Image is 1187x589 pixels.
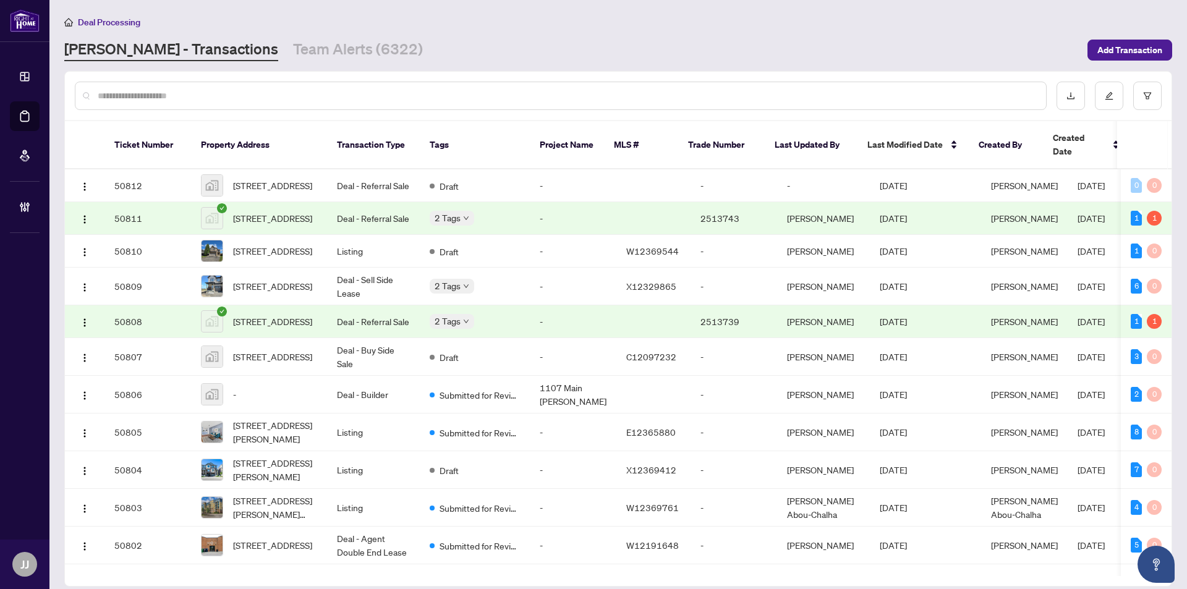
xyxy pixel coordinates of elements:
[1147,314,1162,329] div: 1
[626,464,676,475] span: X12369412
[1131,538,1142,553] div: 5
[75,384,95,404] button: Logo
[1131,500,1142,515] div: 4
[867,138,943,151] span: Last Modified Date
[104,268,191,305] td: 50809
[75,422,95,442] button: Logo
[604,121,678,169] th: MLS #
[463,215,469,221] span: down
[1147,462,1162,477] div: 0
[75,347,95,367] button: Logo
[991,281,1058,292] span: [PERSON_NAME]
[880,180,907,191] span: [DATE]
[880,540,907,551] span: [DATE]
[1133,82,1162,110] button: filter
[233,315,312,328] span: [STREET_ADDRESS]
[463,318,469,324] span: down
[440,179,459,193] span: Draft
[991,180,1058,191] span: [PERSON_NAME]
[691,169,777,202] td: -
[530,376,616,413] td: 1107 Main [PERSON_NAME]
[1147,211,1162,226] div: 1
[1043,121,1130,169] th: Created Date
[691,451,777,489] td: -
[691,235,777,268] td: -
[880,245,907,256] span: [DATE]
[1143,91,1152,100] span: filter
[626,245,679,256] span: W12369544
[327,121,420,169] th: Transaction Type
[777,305,870,338] td: [PERSON_NAME]
[440,464,459,477] span: Draft
[327,338,420,376] td: Deal - Buy Side Sale
[1078,316,1105,327] span: [DATE]
[191,121,327,169] th: Property Address
[64,18,73,27] span: home
[1097,40,1162,60] span: Add Transaction
[991,464,1058,475] span: [PERSON_NAME]
[80,318,90,328] img: Logo
[233,350,312,363] span: [STREET_ADDRESS]
[969,121,1043,169] th: Created By
[777,169,870,202] td: -
[765,121,857,169] th: Last Updated By
[104,169,191,202] td: 50812
[1057,82,1085,110] button: download
[777,451,870,489] td: [PERSON_NAME]
[75,460,95,480] button: Logo
[104,121,191,169] th: Ticket Number
[1078,281,1105,292] span: [DATE]
[202,535,223,556] img: thumbnail-img
[1131,279,1142,294] div: 6
[78,17,140,28] span: Deal Processing
[440,350,459,364] span: Draft
[80,282,90,292] img: Logo
[626,540,679,551] span: W12191648
[1066,91,1075,100] span: download
[1147,349,1162,364] div: 0
[991,426,1058,438] span: [PERSON_NAME]
[530,121,604,169] th: Project Name
[1078,180,1105,191] span: [DATE]
[1147,279,1162,294] div: 0
[880,213,907,224] span: [DATE]
[880,316,907,327] span: [DATE]
[293,39,423,61] a: Team Alerts (6322)
[1078,213,1105,224] span: [DATE]
[991,245,1058,256] span: [PERSON_NAME]
[1147,538,1162,553] div: 0
[1131,425,1142,439] div: 8
[80,353,90,363] img: Logo
[420,121,530,169] th: Tags
[104,451,191,489] td: 50804
[1105,91,1113,100] span: edit
[233,418,317,446] span: [STREET_ADDRESS][PERSON_NAME]
[104,527,191,564] td: 50802
[530,169,616,202] td: -
[991,540,1058,551] span: [PERSON_NAME]
[1131,211,1142,226] div: 1
[1147,500,1162,515] div: 0
[691,268,777,305] td: -
[777,268,870,305] td: [PERSON_NAME]
[327,527,420,564] td: Deal - Agent Double End Lease
[75,241,95,261] button: Logo
[327,489,420,527] td: Listing
[1147,178,1162,193] div: 0
[75,311,95,331] button: Logo
[327,413,420,451] td: Listing
[233,538,312,552] span: [STREET_ADDRESS]
[202,311,223,332] img: thumbnail-img
[327,451,420,489] td: Listing
[880,389,907,400] span: [DATE]
[104,376,191,413] td: 50806
[691,338,777,376] td: -
[1147,244,1162,258] div: 0
[880,426,907,438] span: [DATE]
[80,214,90,224] img: Logo
[880,351,907,362] span: [DATE]
[1147,425,1162,439] div: 0
[440,388,520,402] span: Submitted for Review
[10,9,40,32] img: logo
[1078,351,1105,362] span: [DATE]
